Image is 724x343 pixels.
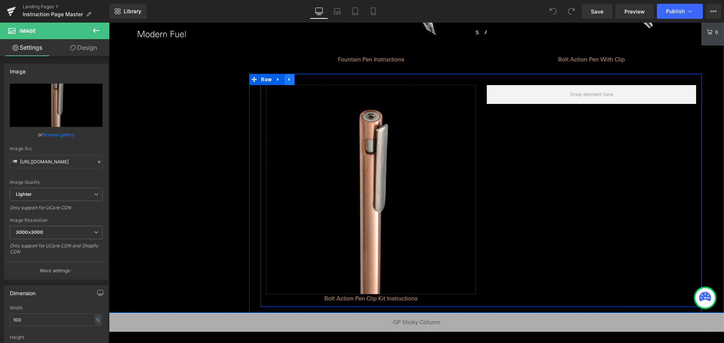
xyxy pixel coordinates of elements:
button: More settings [5,262,108,279]
a: Landing Pages [23,4,109,10]
a: Tablet [346,4,364,19]
a: Expand / Collapse [164,51,174,63]
b: Lighter [16,191,32,197]
button: Undo [546,4,561,19]
span: Save [591,8,603,15]
p: More settings [40,267,70,274]
a: Desktop [310,4,328,19]
a: Fountain Pen Instructions [229,34,295,40]
div: Image Src [10,146,103,151]
a: Preview [615,4,654,19]
a: Browse gallery [43,128,75,141]
span: Preview [624,8,645,15]
div: Dimension [10,286,36,296]
span: Publish [666,8,685,14]
div: Only support for UCare CDN [10,205,103,216]
a: Design [56,39,111,56]
button: Redo [564,4,579,19]
span: Library [124,8,141,15]
div: Image [10,64,26,75]
div: Image Quality [10,180,103,185]
a: New Library [109,4,147,19]
a: Mobile [364,4,382,19]
div: Only support for UCare CDN and Shopify CDN [10,243,103,260]
div: % [95,315,101,325]
div: Image Resolution [10,218,103,223]
span: Instruction Page Master [23,11,83,17]
a: Bolt Action Pen Clip Kit Instructions [215,273,308,279]
input: auto [10,314,103,326]
a: Laptop [328,4,346,19]
button: Publish [657,4,703,19]
a: Expand / Collapse [176,51,186,63]
button: More [706,4,721,19]
b: 3000x3000 [16,229,43,235]
div: Height [10,335,103,340]
span: Image [20,28,36,34]
div: Width [10,305,103,311]
div: or [10,131,103,139]
span: Row [150,51,164,63]
a: Bolt Action Pen With Clip [449,34,516,40]
input: Link [10,155,103,168]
